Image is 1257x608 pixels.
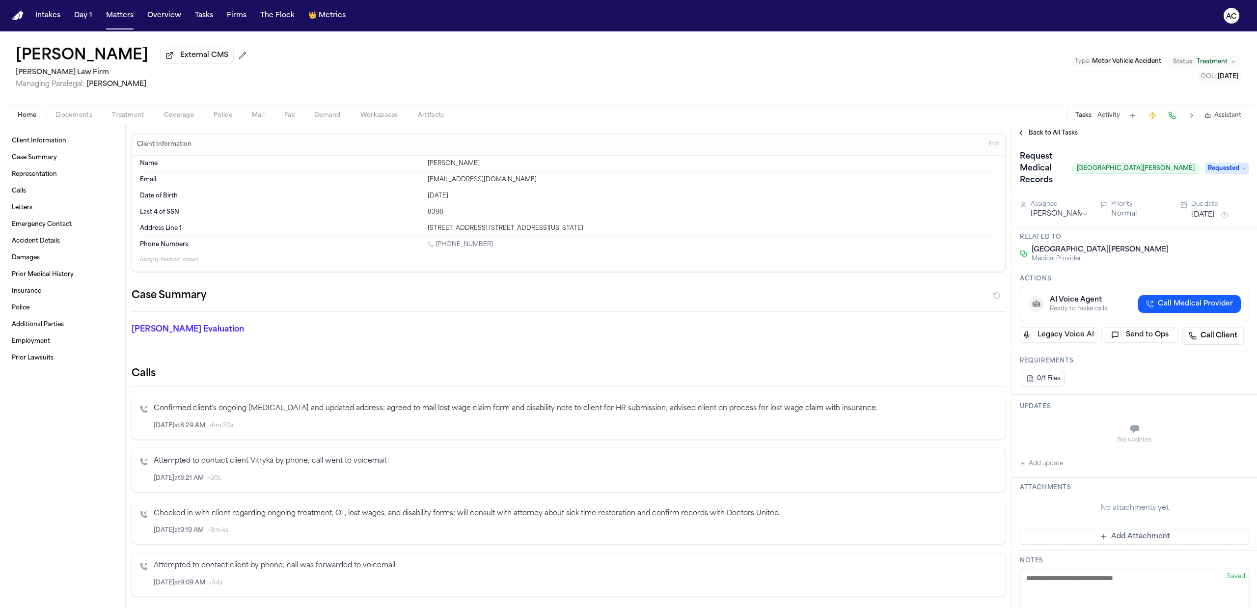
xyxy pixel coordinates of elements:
[208,526,228,534] span: • 8m 4s
[1138,295,1241,313] button: Call Medical Provider
[1031,200,1089,208] div: Assignee
[8,217,117,232] a: Emergency Contact
[140,160,422,167] dt: Name
[140,241,188,249] span: Phone Numbers
[8,233,117,249] a: Accident Details
[132,324,415,335] p: [PERSON_NAME] Evaluation
[132,288,206,304] h2: Case Summary
[164,111,194,119] span: Coverage
[360,111,398,119] span: Workspaces
[284,111,295,119] span: Fax
[18,111,36,119] span: Home
[1158,299,1233,309] span: Call Medical Provider
[1075,58,1091,64] span: Type :
[1032,245,1169,255] span: [GEOGRAPHIC_DATA][PERSON_NAME]
[428,160,997,167] div: [PERSON_NAME]
[16,67,250,79] h2: [PERSON_NAME] Law Firm
[428,208,997,216] div: 8398
[1097,111,1120,119] button: Activity
[1146,109,1159,122] button: Create Immediate Task
[154,508,997,520] p: Checked in with client regarding ongoing treatment, OT, lost wages, and disability forms; will co...
[1173,58,1194,66] span: Status:
[1198,72,1241,82] button: Edit DOL: 2025-06-01
[8,200,117,216] a: Letters
[1020,403,1249,411] h3: Updates
[209,422,233,430] span: • 6m 20s
[1205,163,1249,174] span: Requested
[154,403,997,415] p: Confirmed client's ongoing [MEDICAL_DATA] and updated address; agreed to mail lost wage claim for...
[428,241,493,249] a: Call 1 (347) 982-4987
[154,526,204,534] span: [DATE] at 9:19 AM
[140,192,422,200] dt: Date of Birth
[1201,74,1216,80] span: DOL :
[112,111,144,119] span: Treatment
[86,81,146,88] span: [PERSON_NAME]
[1029,129,1078,137] span: Back to All Tasks
[140,256,997,264] p: 6 empty fields not shown.
[1168,56,1241,68] button: Change status from Treatment
[223,7,250,25] button: Firms
[418,111,444,119] span: Artifacts
[1227,574,1245,580] span: Saved
[8,150,117,166] a: Case Summary
[1072,163,1199,174] span: [GEOGRAPHIC_DATA][PERSON_NAME]
[1032,299,1040,309] span: 🤖
[314,111,341,119] span: Demand
[180,51,228,60] span: External CMS
[1050,295,1107,305] div: AI Voice Agent
[1032,255,1169,263] span: Medical Provider
[304,7,350,25] button: crownMetrics
[1101,327,1179,343] button: Send to Ops
[154,422,205,430] span: [DATE] at 8:29 AM
[154,560,997,572] p: Attempted to contact client by phone; call was forwarded to voicemail.
[1022,371,1065,387] button: 0/1 Files
[191,7,217,25] button: Tasks
[986,137,1002,152] button: Edit
[8,350,117,366] a: Prior Lawsuits
[31,7,64,25] button: Intakes
[428,224,997,232] div: [STREET_ADDRESS] [STREET_ADDRESS][US_STATE]
[256,7,299,25] button: The Flock
[1050,305,1107,313] div: Ready to make calls
[8,317,117,332] a: Additional Parties
[214,111,232,119] span: Police
[1012,129,1083,137] button: Back to All Tasks
[154,579,205,587] span: [DATE] at 9:09 AM
[1020,458,1063,470] button: Add update
[1020,233,1249,241] h3: Related to
[8,183,117,199] a: Calls
[132,367,1006,381] h2: Calls
[143,7,185,25] button: Overview
[1020,327,1097,343] button: Legacy Voice AI
[1197,58,1228,66] span: Treatment
[140,208,422,216] dt: Last 4 of SSN
[208,474,221,482] span: • 30s
[8,300,117,316] a: Police
[12,11,24,21] a: Home
[140,176,422,184] dt: Email
[428,192,997,200] div: [DATE]
[1191,200,1249,208] div: Due date
[1111,209,1137,219] button: Normal
[428,176,997,184] div: [EMAIL_ADDRESS][DOMAIN_NAME]
[56,111,92,119] span: Documents
[16,81,84,88] span: Managing Paralegal:
[1020,275,1249,283] h3: Actions
[1214,111,1241,119] span: Assistant
[1020,503,1249,513] div: No attachments yet
[140,224,422,232] dt: Address Line 1
[1165,109,1179,122] button: Make a Call
[8,283,117,299] a: Insurance
[8,133,117,149] a: Client Information
[1020,529,1249,545] button: Add Attachment
[16,47,148,65] h1: [PERSON_NAME]
[1037,375,1060,383] span: 0/1 Files
[1204,111,1241,119] button: Assistant
[1182,327,1244,345] a: Call Client
[1020,357,1249,365] h3: Requirements
[70,7,96,25] a: Day 1
[1218,74,1238,80] span: [DATE]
